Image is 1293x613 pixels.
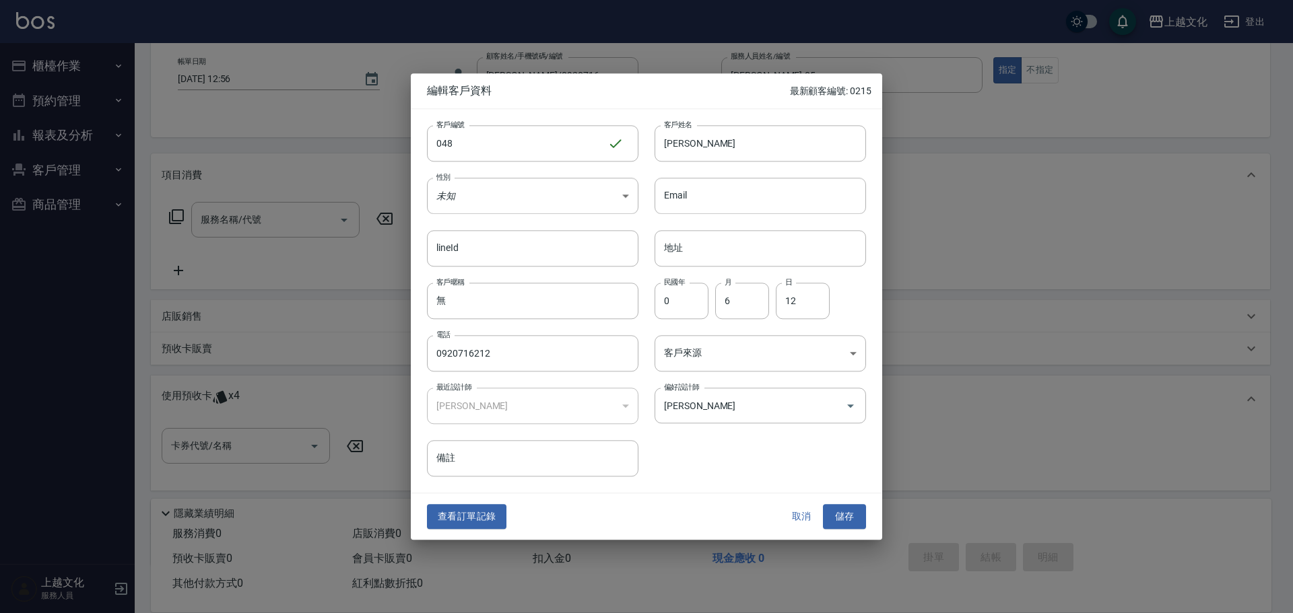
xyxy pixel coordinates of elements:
p: 最新顧客編號: 0215 [790,84,871,98]
label: 客戶姓名 [664,119,692,129]
label: 電話 [436,329,451,339]
button: Open [840,395,861,417]
label: 日 [785,277,792,287]
button: 取消 [780,505,823,530]
div: [PERSON_NAME] [427,388,638,424]
em: 未知 [436,190,455,201]
label: 月 [725,277,731,287]
span: 編輯客戶資料 [427,84,790,98]
label: 客戶編號 [436,119,465,129]
label: 民國年 [664,277,685,287]
label: 客戶暱稱 [436,277,465,287]
button: 查看訂單記錄 [427,505,506,530]
label: 最近設計師 [436,382,471,392]
label: 偏好設計師 [664,382,699,392]
label: 性別 [436,172,451,182]
button: 儲存 [823,505,866,530]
